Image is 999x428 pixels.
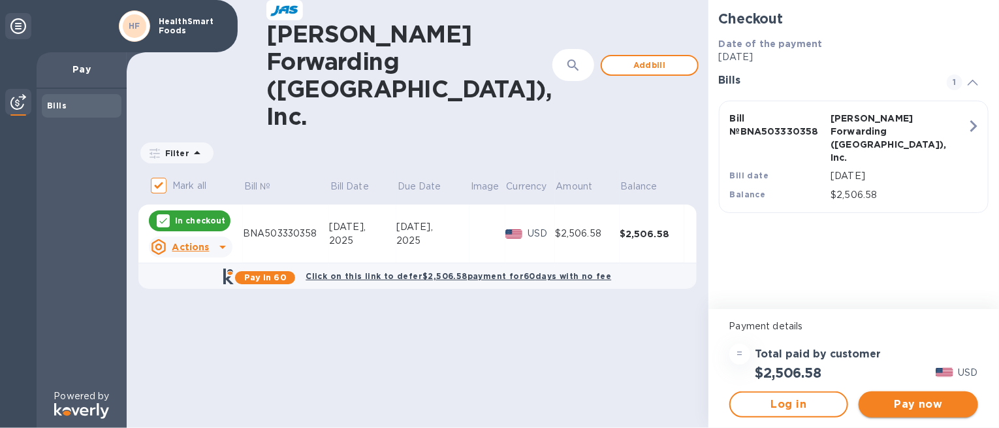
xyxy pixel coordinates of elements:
button: Pay now [859,391,978,418]
p: Balance [621,180,658,193]
span: Amount [556,180,610,193]
h3: Total paid by customer [755,348,881,361]
p: Due Date [398,180,441,193]
u: Actions [172,242,209,252]
div: 2025 [396,234,469,248]
p: Bill Date [330,180,369,193]
b: Balance [730,189,766,199]
div: $2,506.58 [620,227,684,240]
div: = [729,344,750,365]
img: Logo [54,403,109,419]
span: Pay now [869,397,968,412]
p: USD [959,366,978,380]
p: [DATE] [831,169,967,183]
p: Bill № BNA503330358 [730,112,826,138]
p: Filter [160,148,189,159]
span: Log in [741,397,837,412]
span: Bill Date [330,180,386,193]
p: Amount [556,180,593,193]
button: Bill №BNA503330358[PERSON_NAME] Forwarding ([GEOGRAPHIC_DATA]), Inc.Bill date[DATE]Balance$2,506.58 [719,101,989,213]
div: [DATE], [396,220,469,234]
p: [DATE] [719,50,989,64]
h1: [PERSON_NAME] Forwarding ([GEOGRAPHIC_DATA]), Inc. [266,20,552,130]
p: HealthSmart Foods [159,17,224,35]
p: Bill № [244,180,271,193]
p: Pay [47,63,116,76]
img: USD [936,368,953,377]
p: Mark all [172,179,206,193]
span: Balance [621,180,674,193]
p: Currency [506,180,547,193]
p: [PERSON_NAME] Forwarding ([GEOGRAPHIC_DATA]), Inc. [831,112,927,164]
b: Bills [47,101,67,110]
span: Add bill [612,58,687,73]
p: Image [471,180,499,193]
span: Due Date [398,180,458,193]
div: $2,506.58 [555,227,620,240]
p: In checkout [175,215,225,226]
span: Bill № [244,180,288,193]
button: Log in [729,391,849,418]
h2: Checkout [719,10,989,27]
p: USD [528,227,554,240]
span: 1 [947,74,962,90]
b: HF [129,21,140,31]
button: Addbill [601,55,699,76]
h3: Bills [719,74,931,87]
img: USD [505,229,523,239]
div: [DATE], [329,220,396,234]
p: Payment details [729,320,978,333]
p: $2,506.58 [831,188,967,202]
b: Pay in 60 [244,272,287,282]
b: Bill date [730,171,769,180]
div: 2025 [329,234,396,248]
b: Date of the payment [719,39,823,49]
b: Click on this link to defer $2,506.58 payment for 60 days with no fee [306,271,611,281]
h2: $2,506.58 [755,365,821,381]
div: BNA503330358 [243,227,329,240]
p: Powered by [54,389,109,403]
